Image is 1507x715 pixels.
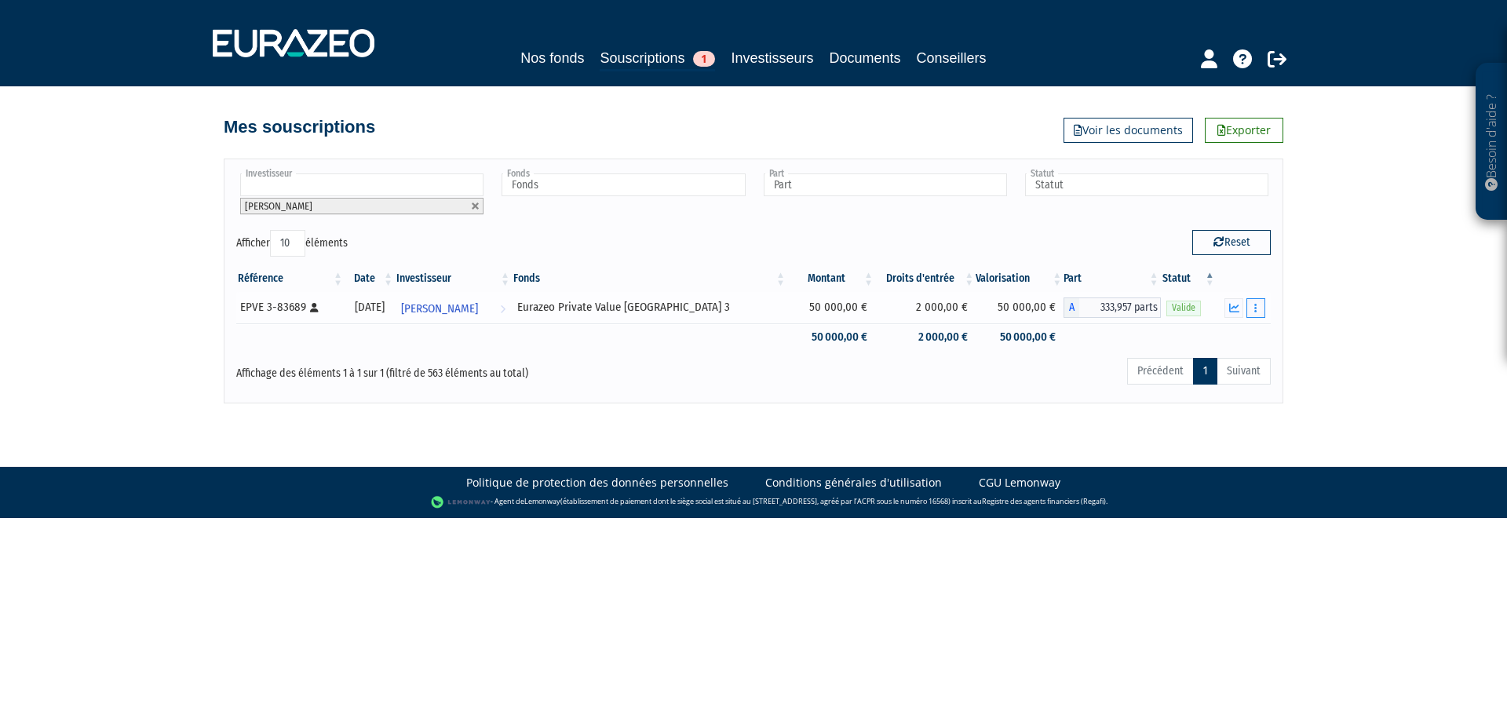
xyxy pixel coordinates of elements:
a: Souscriptions1 [600,47,715,71]
select: Afficheréléments [270,230,305,257]
th: Valorisation: activer pour trier la colonne par ordre croissant [976,265,1064,292]
td: 2 000,00 € [875,323,976,351]
div: Affichage des éléments 1 à 1 sur 1 (filtré de 563 éléments au total) [236,356,654,381]
th: Montant: activer pour trier la colonne par ordre croissant [787,265,875,292]
td: 50 000,00 € [976,292,1064,323]
div: EPVE 3-83689 [240,299,339,316]
a: Conditions générales d'utilisation [765,475,942,491]
img: 1732889491-logotype_eurazeo_blanc_rvb.png [213,29,374,57]
span: [PERSON_NAME] [401,294,478,323]
a: 1 [1193,358,1217,385]
th: Fonds: activer pour trier la colonne par ordre croissant [512,265,787,292]
h4: Mes souscriptions [224,118,375,137]
div: [DATE] [350,299,389,316]
th: Droits d'entrée: activer pour trier la colonne par ordre croissant [875,265,976,292]
a: Nos fonds [520,47,584,69]
a: Investisseurs [731,47,813,69]
span: 1 [693,51,715,67]
span: 333,957 parts [1079,297,1160,318]
a: CGU Lemonway [979,475,1060,491]
td: 50 000,00 € [787,323,875,351]
div: - Agent de (établissement de paiement dont le siège social est situé au [STREET_ADDRESS], agréé p... [16,494,1491,510]
th: Date: activer pour trier la colonne par ordre croissant [345,265,395,292]
i: Voir l'investisseur [500,294,505,323]
a: Registre des agents financiers (Regafi) [982,496,1106,506]
th: Investisseur: activer pour trier la colonne par ordre croissant [395,265,512,292]
a: Lemonway [524,496,560,506]
a: Documents [830,47,901,69]
td: 50 000,00 € [787,292,875,323]
a: Voir les documents [1064,118,1193,143]
label: Afficher éléments [236,230,348,257]
td: 2 000,00 € [875,292,976,323]
img: logo-lemonway.png [431,494,491,510]
div: Eurazeo Private Value [GEOGRAPHIC_DATA] 3 [517,299,782,316]
span: A [1064,297,1079,318]
a: Politique de protection des données personnelles [466,475,728,491]
div: A - Eurazeo Private Value Europe 3 [1064,297,1160,318]
th: Référence : activer pour trier la colonne par ordre croissant [236,265,345,292]
td: 50 000,00 € [976,323,1064,351]
p: Besoin d'aide ? [1483,71,1501,213]
span: [PERSON_NAME] [245,200,312,212]
a: [PERSON_NAME] [395,292,512,323]
th: Statut : activer pour trier la colonne par ordre d&eacute;croissant [1161,265,1217,292]
i: [Français] Personne physique [310,303,319,312]
span: Valide [1166,301,1201,316]
button: Reset [1192,230,1271,255]
a: Exporter [1205,118,1283,143]
a: Conseillers [917,47,987,69]
th: Part: activer pour trier la colonne par ordre croissant [1064,265,1160,292]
